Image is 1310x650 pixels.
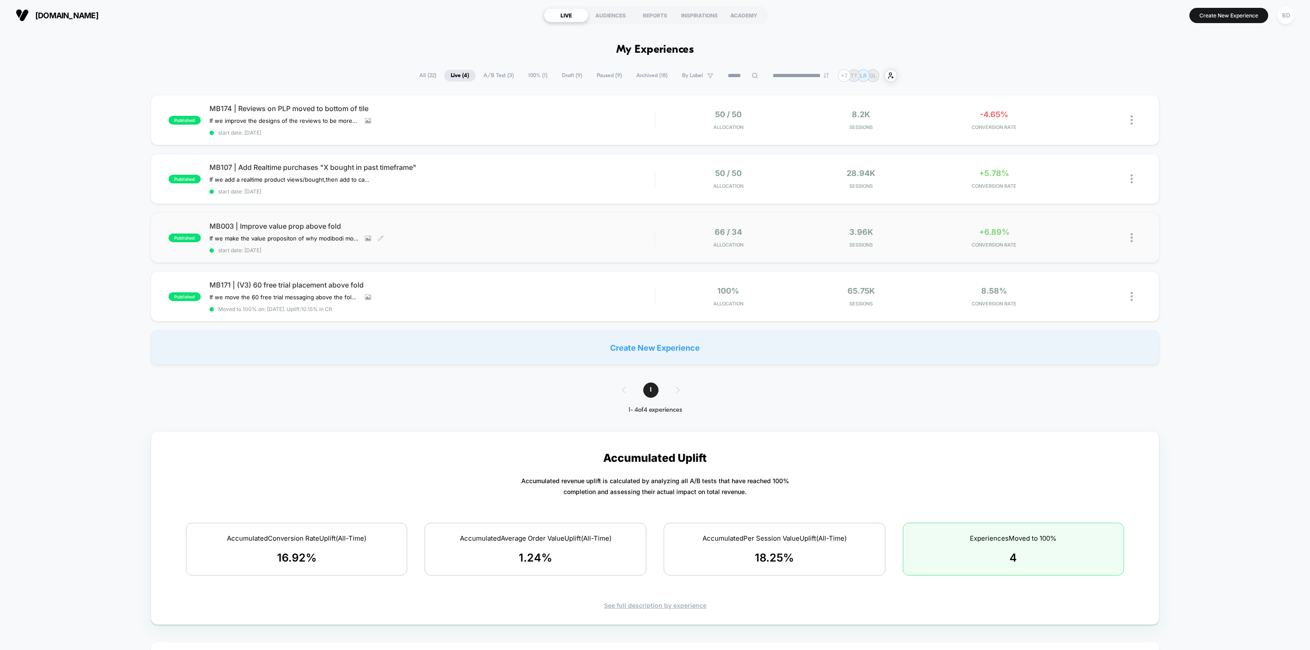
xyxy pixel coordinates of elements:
span: 66 / 34 [715,227,742,237]
span: Accumulated Per Session Value Uplift (All-Time) [702,534,847,542]
span: Draft ( 9 ) [555,70,589,81]
button: [DOMAIN_NAME] [13,8,101,22]
span: 1.24 % [519,551,552,564]
button: Create New Experience [1189,8,1268,23]
span: Experiences Moved to 100% [970,534,1057,542]
p: Accumulated revenue uplift is calculated by analyzing all A/B tests that have reached 100% comple... [521,475,789,497]
span: 65.75k [847,286,875,295]
span: If we make the value propositon of why modibodi more clear above the fold,then conversions will i... [209,235,358,242]
span: -4.65% [980,110,1008,119]
span: MB003 | Improve value prop above fold [209,222,655,230]
span: Accumulated Conversion Rate Uplift (All-Time) [227,534,366,542]
span: All ( 22 ) [413,70,443,81]
span: 100% [717,286,739,295]
span: Sessions [797,124,925,130]
span: If we move the 60 free trial messaging above the fold for mobile,then conversions will increase,b... [209,294,358,301]
p: TT [851,72,858,79]
span: CONVERSION RATE [930,124,1058,130]
span: published [169,175,201,183]
span: CONVERSION RATE [930,301,1058,307]
span: 18.25 % [755,551,794,564]
span: MB171 | (V3) 60 free trial placement above fold [209,281,655,289]
div: + 7 [838,69,851,82]
div: REPORTS [633,8,677,22]
div: BD [1277,7,1294,24]
span: Sessions [797,301,925,307]
span: Sessions [797,183,925,189]
span: Paused ( 9 ) [590,70,628,81]
span: A/B Test ( 3 ) [477,70,520,81]
button: BD [1275,7,1297,24]
span: Archived ( 18 ) [630,70,674,81]
span: CONVERSION RATE [930,242,1058,248]
span: 50 / 50 [715,110,742,119]
span: By Label [682,72,703,79]
span: 8.58% [981,286,1007,295]
span: Sessions [797,242,925,248]
div: Create New Experience [151,330,1159,365]
span: published [169,116,201,125]
div: See full description by experience [166,602,1144,609]
span: Allocation [713,301,743,307]
p: GL [870,72,877,79]
img: end [824,73,829,78]
span: If we add a realtime product views/bought,then add to carts will increase,because social proof is... [209,176,371,183]
span: start date: [DATE] [209,188,655,195]
span: 50 / 50 [715,169,742,178]
span: 16.92 % [277,551,317,564]
span: [DOMAIN_NAME] [35,11,98,20]
span: +5.78% [979,169,1009,178]
span: +6.89% [979,227,1010,237]
h1: My Experiences [616,44,694,56]
div: INSPIRATIONS [677,8,722,22]
span: 3.96k [849,227,873,237]
div: 1 - 4 of 4 experiences [613,406,697,414]
span: Allocation [713,242,743,248]
div: ACADEMY [722,8,766,22]
p: LR [860,72,867,79]
p: Accumulated Uplift [603,451,707,464]
span: Accumulated Average Order Value Uplift (All-Time) [460,534,611,542]
span: If we improve the designs of the reviews to be more visible and credible,then conversions will in... [209,117,358,124]
span: 8.2k [852,110,870,119]
div: AUDIENCES [588,8,633,22]
img: close [1131,233,1133,242]
span: 1 [643,383,658,398]
span: CONVERSION RATE [930,183,1058,189]
span: 4 [1010,551,1017,564]
span: Moved to 100% on: [DATE] . Uplift: 10.15% in CR [218,306,332,312]
span: Allocation [713,124,743,130]
img: Visually logo [16,9,29,22]
span: Live ( 4 ) [444,70,476,81]
span: start date: [DATE] [209,247,655,254]
img: close [1131,174,1133,183]
span: MB174 | Reviews on PLP moved to bottom of tile [209,104,655,113]
span: start date: [DATE] [209,129,655,136]
span: 100% ( 1 ) [522,70,554,81]
img: close [1131,292,1133,301]
img: close [1131,115,1133,125]
span: MB107 | Add Realtime purchases "X bought in past timeframe" [209,163,655,172]
span: published [169,292,201,301]
span: 28.94k [847,169,875,178]
span: published [169,234,201,242]
span: Allocation [713,183,743,189]
div: LIVE [544,8,588,22]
